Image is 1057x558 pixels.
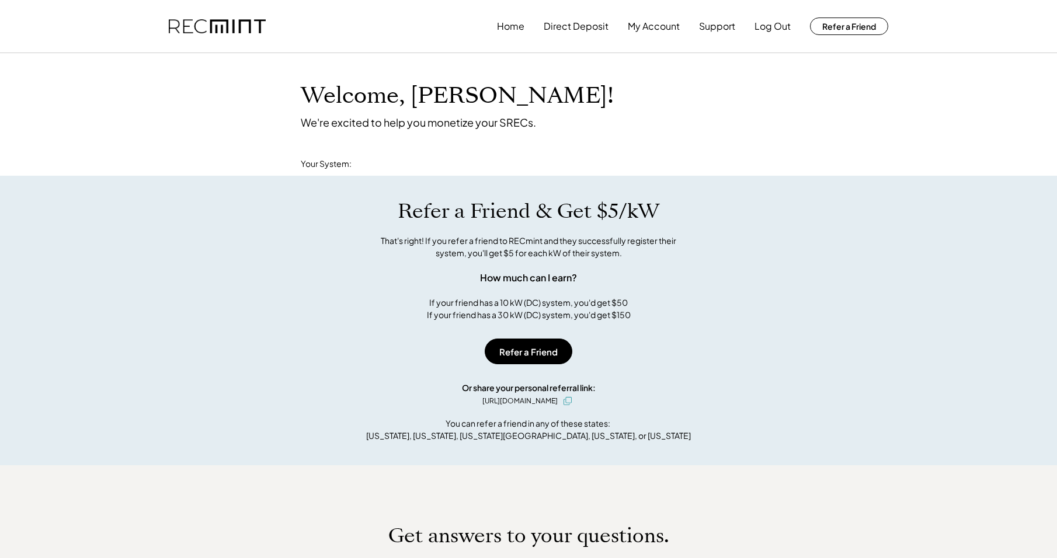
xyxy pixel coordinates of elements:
div: We're excited to help you monetize your SRECs. [301,116,536,129]
h1: Refer a Friend & Get $5/kW [398,199,659,224]
div: Your System: [301,158,352,170]
h1: Get answers to your questions. [388,524,669,548]
button: Refer a Friend [485,339,572,364]
button: Home [497,15,524,38]
button: Refer a Friend [810,18,888,35]
button: Log Out [754,15,791,38]
div: [URL][DOMAIN_NAME] [482,396,558,406]
button: Direct Deposit [544,15,609,38]
button: My Account [628,15,680,38]
button: Support [699,15,735,38]
div: That's right! If you refer a friend to RECmint and they successfully register their system, you'l... [368,235,689,259]
div: Or share your personal referral link: [462,382,596,394]
div: How much can I earn? [480,271,577,285]
button: click to copy [561,394,575,408]
div: If your friend has a 10 kW (DC) system, you'd get $50 If your friend has a 30 kW (DC) system, you... [427,297,631,321]
img: recmint-logotype%403x.png [169,19,266,34]
div: You can refer a friend in any of these states: [US_STATE], [US_STATE], [US_STATE][GEOGRAPHIC_DATA... [366,417,691,442]
h1: Welcome, [PERSON_NAME]! [301,82,614,110]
